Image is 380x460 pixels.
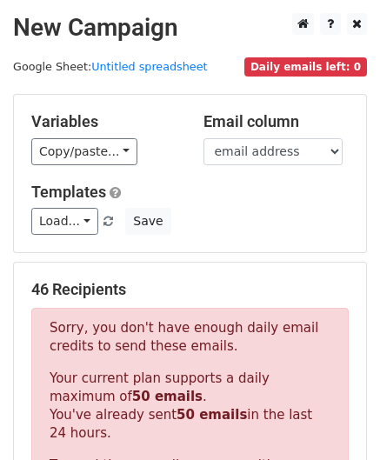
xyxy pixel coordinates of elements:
h5: 46 Recipients [31,280,349,299]
button: Save [125,208,170,235]
a: Untitled spreadsheet [91,60,207,73]
h2: New Campaign [13,13,367,43]
strong: 50 emails [177,407,247,423]
h5: Variables [31,112,177,131]
a: Templates [31,183,106,201]
a: Load... [31,208,98,235]
a: Daily emails left: 0 [244,60,367,73]
span: Daily emails left: 0 [244,57,367,77]
small: Google Sheet: [13,60,208,73]
p: Sorry, you don't have enough daily email credits to send these emails. [50,319,330,356]
h5: Email column [203,112,350,131]
strong: 50 emails [132,389,203,404]
p: Your current plan supports a daily maximum of . You've already sent in the last 24 hours. [50,370,330,443]
a: Copy/paste... [31,138,137,165]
